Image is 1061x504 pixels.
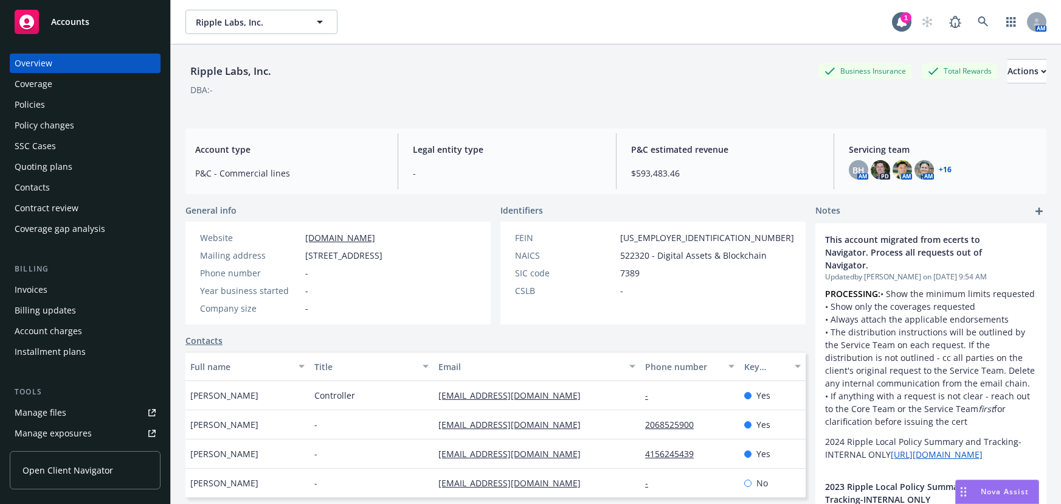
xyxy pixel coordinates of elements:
[305,249,382,262] span: [STREET_ADDRESS]
[10,95,161,114] a: Policies
[922,63,998,79] div: Total Rewards
[640,352,739,381] button: Phone number
[10,54,161,73] a: Overview
[10,280,161,299] a: Invoices
[756,477,768,489] span: No
[10,424,161,443] a: Manage exposures
[15,157,72,177] div: Quoting plans
[900,12,911,23] div: 1
[413,143,601,156] span: Legal entity type
[438,360,622,373] div: Email
[10,157,161,177] a: Quoting plans
[825,233,1005,271] span: This account migrated from ecerts to Navigator. Process all requests out of Navigator.
[645,419,703,430] a: 2068525900
[939,166,952,173] a: +16
[10,263,161,275] div: Billing
[15,301,76,320] div: Billing updates
[956,480,971,503] div: Drag to move
[825,271,1037,282] span: Updated by [PERSON_NAME] on [DATE] 9:54 AM
[190,360,291,373] div: Full name
[15,198,78,218] div: Contract review
[620,231,794,244] span: [US_EMPLOYER_IDENTIFICATION_NUMBER]
[185,334,223,347] a: Contacts
[645,477,658,489] a: -
[10,321,161,341] a: Account charges
[15,74,52,94] div: Coverage
[515,267,615,279] div: SIC code
[15,95,45,114] div: Policies
[185,204,237,217] span: General info
[815,223,1046,471] div: This account migrated from ecerts to Navigator. Process all requests out of Navigator.Updatedby [...
[756,447,770,460] span: Yes
[914,160,934,180] img: photo
[195,143,383,156] span: Account type
[15,280,47,299] div: Invoices
[190,477,258,489] span: [PERSON_NAME]
[22,464,113,477] span: Open Client Navigator
[15,116,74,135] div: Policy changes
[413,167,601,180] span: -
[185,352,309,381] button: Full name
[15,136,56,156] div: SSC Cases
[15,424,92,443] div: Manage exposures
[815,204,840,219] span: Notes
[190,447,258,460] span: [PERSON_NAME]
[15,178,50,197] div: Contacts
[314,418,317,431] span: -
[190,83,213,96] div: DBA: -
[438,477,590,489] a: [EMAIL_ADDRESS][DOMAIN_NAME]
[10,386,161,398] div: Tools
[196,16,301,29] span: Ripple Labs, Inc.
[981,486,1029,497] span: Nova Assist
[15,219,105,239] div: Coverage gap analysis
[1007,59,1046,83] button: Actions
[438,448,590,460] a: [EMAIL_ADDRESS][DOMAIN_NAME]
[190,389,258,402] span: [PERSON_NAME]
[10,5,161,39] a: Accounts
[739,352,806,381] button: Key contact
[305,302,308,315] span: -
[915,10,939,34] a: Start snowing
[200,284,300,297] div: Year business started
[305,284,308,297] span: -
[515,231,615,244] div: FEIN
[515,284,615,297] div: CSLB
[825,288,880,299] strong: PROCESSING:
[943,10,967,34] a: Report a Bug
[185,10,337,34] button: Ripple Labs, Inc.
[314,477,317,489] span: -
[1007,60,1046,83] div: Actions
[200,267,300,279] div: Phone number
[744,360,787,373] div: Key contact
[818,63,912,79] div: Business Insurance
[893,160,912,180] img: photo
[314,389,355,402] span: Controller
[10,301,161,320] a: Billing updates
[309,352,434,381] button: Title
[645,448,703,460] a: 4156245439
[500,204,543,217] span: Identifiers
[631,143,819,156] span: P&C estimated revenue
[305,267,308,279] span: -
[1032,204,1046,219] a: add
[200,231,300,244] div: Website
[314,447,317,460] span: -
[645,390,658,401] a: -
[978,403,994,415] em: first
[10,403,161,422] a: Manage files
[10,342,161,362] a: Installment plans
[955,480,1039,504] button: Nova Assist
[620,267,640,279] span: 7389
[10,136,161,156] a: SSC Cases
[645,360,721,373] div: Phone number
[15,342,86,362] div: Installment plans
[825,435,1037,461] p: 2024 Ripple Local Policy Summary and Tracking-INTERNAL ONLY
[849,143,1037,156] span: Servicing team
[971,10,995,34] a: Search
[852,164,865,177] span: BH
[314,360,415,373] div: Title
[305,232,375,243] a: [DOMAIN_NAME]
[195,167,383,180] span: P&C - Commercial lines
[631,167,819,180] span: $593,483.46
